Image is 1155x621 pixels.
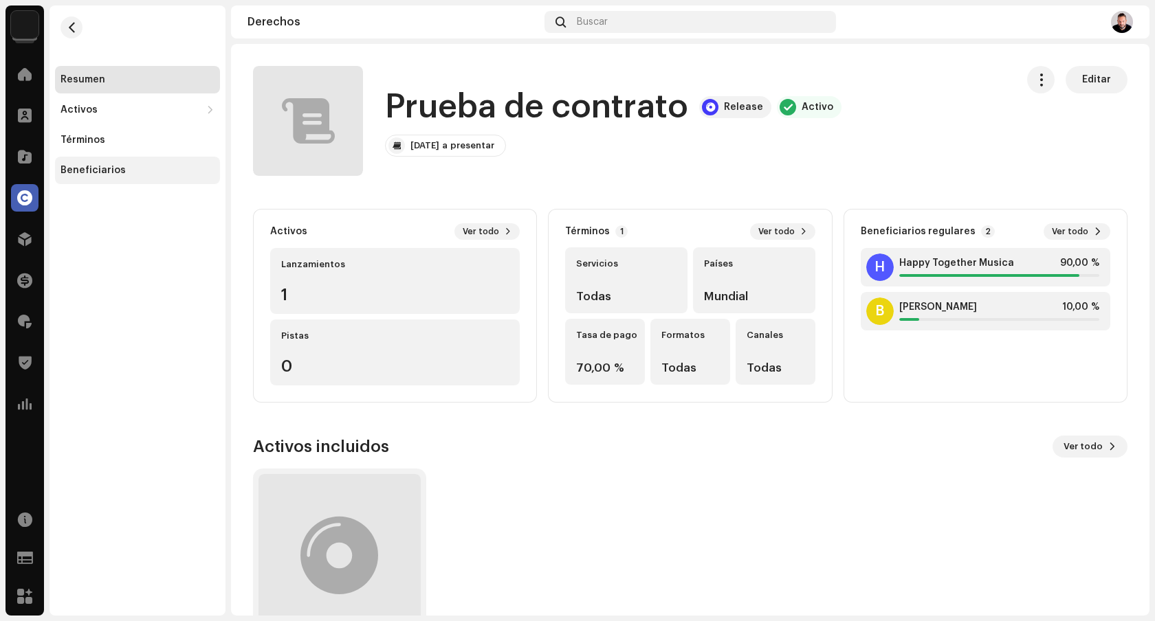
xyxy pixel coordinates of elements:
[704,291,804,302] div: Mundial
[281,259,509,270] div: Lanzamientos
[750,223,815,240] button: Ver todo
[576,330,634,341] div: Tasa de pago
[747,330,804,341] div: Canales
[410,140,439,151] div: [DATE]
[899,302,977,313] span: [PERSON_NAME]
[1053,436,1127,458] button: Ver todo
[899,258,1014,269] span: Happy Together Musica
[1064,433,1103,460] span: Ver todo
[577,16,608,27] span: Buscar
[615,225,628,238] p-badge: 1
[450,140,494,151] div: presentar
[1044,223,1110,240] button: Ver todo
[861,226,976,237] div: Beneficiarios regulares
[1082,66,1111,93] span: Editar
[442,140,448,151] div: a
[55,126,220,154] re-m-nav-item: Términos
[11,11,38,38] img: edd8793c-a1b1-4538-85bc-e24b6277bc1e
[60,165,126,176] div: Beneficiarios
[576,291,676,302] div: Todas
[661,362,719,374] div: Todas
[55,157,220,184] re-m-nav-item: Beneficiarios
[60,135,105,146] div: Términos
[454,223,520,240] button: Ver todo
[758,226,795,237] span: Ver todo
[866,297,894,325] div: B
[60,104,98,115] div: Activos
[247,16,539,27] div: Derechos
[1062,302,1099,313] span: 10,00 %
[802,102,833,113] div: Activo
[1060,258,1099,269] span: 90,00 %
[576,258,676,269] div: Servicios
[385,85,688,129] h1: Prueba de contrato
[55,96,220,124] re-m-nav-dropdown: Activos
[704,258,804,269] div: Países
[576,362,634,374] div: 70,00 %
[1052,226,1088,237] span: Ver todo
[55,66,220,93] re-m-nav-item: Resumen
[981,225,995,238] p-badge: 2
[661,330,719,341] div: Formatos
[253,436,389,458] div: Activos incluidos
[866,253,894,281] div: H
[565,226,610,237] div: Términos
[463,226,499,237] span: Ver todo
[747,362,804,374] div: Todas
[60,74,105,85] div: Resumen
[1066,66,1127,93] button: Editar
[724,102,763,113] div: Release
[281,330,509,341] div: Pistas
[1111,11,1133,33] img: d22b4095-d449-4ccf-9eb5-85ca29122d11
[270,226,307,237] div: Activos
